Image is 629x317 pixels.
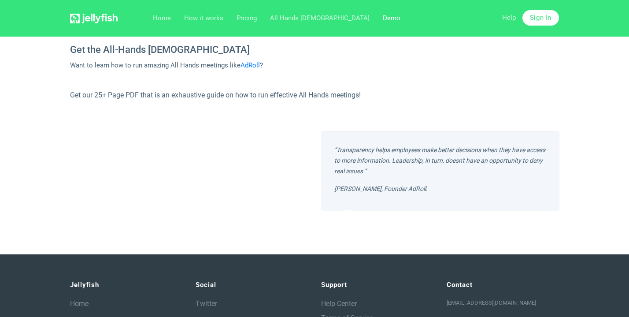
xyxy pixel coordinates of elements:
a: Help Center [321,299,357,308]
h5: Social [196,281,308,289]
a: Help [496,11,522,24]
p: Want to learn how to run amazing All Hands meetings like ? [70,60,559,71]
img: logo [70,14,118,23]
a: Home [70,299,89,308]
a: Twitter [196,299,217,308]
a: Pricing [230,11,263,25]
a: Demo [376,11,407,25]
a: AdRoll [240,61,260,69]
p: [PERSON_NAME], Founder AdRoll. [334,183,546,194]
a: Home [146,11,178,25]
a: Sign In [522,10,559,26]
h5: Jellyfish [70,281,182,289]
a: [EMAIL_ADDRESS][DOMAIN_NAME] [447,299,536,306]
p: “Transparency helps employees make better decisions when they have access to more information. Le... [334,145,546,176]
p: Get our 25+ Page PDF that is an exhaustive guide on how to run effective All Hands meetings! [70,89,559,102]
a: How it works [178,11,230,25]
h5: Contact [447,281,559,289]
a: All Hands [DEMOGRAPHIC_DATA] [263,11,376,25]
h5: Support [321,281,433,289]
h3: Get the All-Hands [DEMOGRAPHIC_DATA] [70,44,559,56]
